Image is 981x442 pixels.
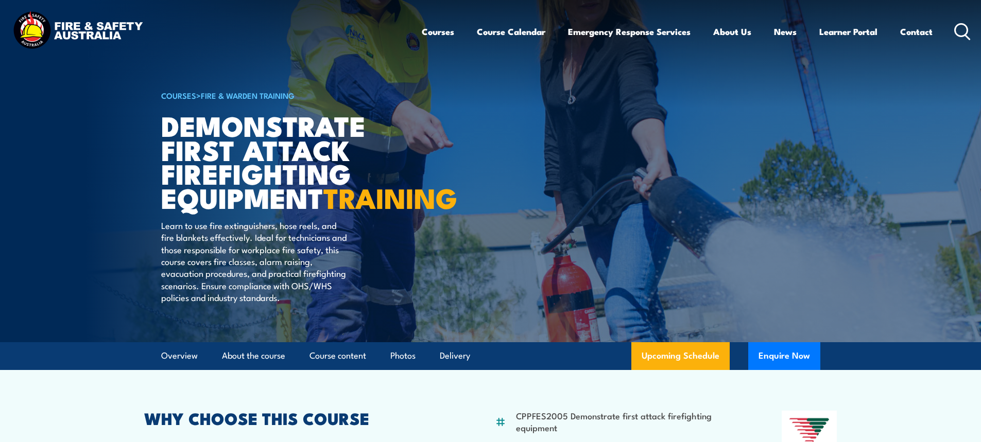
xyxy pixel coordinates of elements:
h2: WHY CHOOSE THIS COURSE [144,411,445,425]
a: Fire & Warden Training [201,90,295,101]
a: Contact [900,18,933,45]
a: Upcoming Schedule [631,342,730,370]
p: Learn to use fire extinguishers, hose reels, and fire blankets effectively. Ideal for technicians... [161,219,349,304]
strong: TRAINING [323,175,457,218]
a: COURSES [161,90,196,101]
a: Delivery [440,342,470,369]
a: Courses [422,18,454,45]
a: Emergency Response Services [568,18,691,45]
h1: Demonstrate First Attack Firefighting Equipment [161,113,416,209]
a: Course content [309,342,366,369]
a: About Us [713,18,751,45]
a: Overview [161,342,198,369]
a: Photos [390,342,416,369]
li: CPPFES2005 Demonstrate first attack firefighting equipment [516,410,732,434]
button: Enquire Now [748,342,820,370]
a: Learner Portal [819,18,877,45]
a: Course Calendar [477,18,545,45]
h6: > [161,89,416,101]
a: About the course [222,342,285,369]
a: News [774,18,797,45]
